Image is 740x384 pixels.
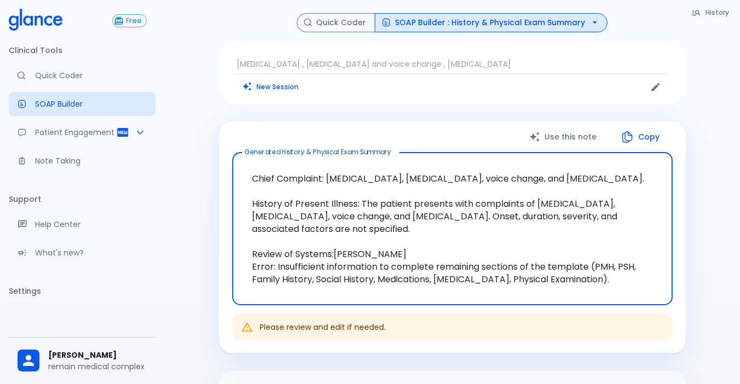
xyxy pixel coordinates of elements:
[35,127,116,138] p: Patient Engagement
[260,317,386,337] div: Please review and edit if needed.
[35,247,147,258] p: What's new?
[48,361,147,372] p: remain medical complex
[35,155,147,166] p: Note Taking
[9,342,156,380] div: [PERSON_NAME]remain medical complex
[9,278,156,304] li: Settings
[237,79,305,95] button: Clears all inputs and results.
[9,120,156,144] div: Patient Reports & Referrals
[9,304,156,328] a: Manage your settings
[122,17,146,25] span: Free
[375,13,607,32] button: SOAP Builder : History & Physical Exam Summary
[9,212,156,236] a: Get help from our support team
[647,79,664,95] button: Edit
[112,14,156,27] a: Click to view or change your subscription
[9,37,156,63] li: Clinical Tools
[9,186,156,212] li: Support
[686,4,736,20] button: History
[35,70,147,81] p: Quick Coder
[35,98,147,109] p: SOAP Builder
[9,241,156,265] div: Recent updates and feature releases
[9,149,156,173] a: Advanced note-taking
[237,59,668,69] p: [MEDICAL_DATA] , [MEDICAL_DATA] and voice change , [MEDICAL_DATA]
[9,63,156,88] a: Moramiz: Find ICD10AM codes instantly
[240,161,665,296] textarea: Chief Complaint: [MEDICAL_DATA], [MEDICAL_DATA], voice change, and [MEDICAL_DATA]. History of Pre...
[48,350,147,361] span: [PERSON_NAME]
[518,126,610,148] button: Use this note
[112,14,147,27] button: Free
[9,92,156,116] a: Docugen: Compose a clinical documentation in seconds
[297,13,375,32] button: Quick Coder
[610,126,673,148] button: Copy
[35,219,147,230] p: Help Center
